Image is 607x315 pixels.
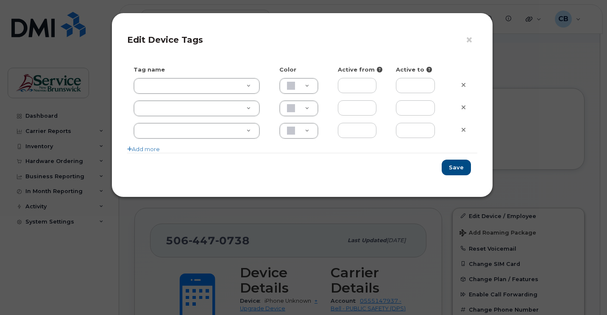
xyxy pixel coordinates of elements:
h4: Edit Device Tags [127,35,477,45]
i: Fill in to restrict tag activity to this date [426,67,432,72]
a: Add more [127,146,160,152]
button: Save [442,160,471,175]
div: Active to [390,66,448,74]
div: Active from [331,66,390,74]
div: Tag name [127,66,273,74]
div: Color [273,66,331,74]
i: Fill in to restrict tag activity to this date [377,67,382,72]
button: × [465,34,477,47]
